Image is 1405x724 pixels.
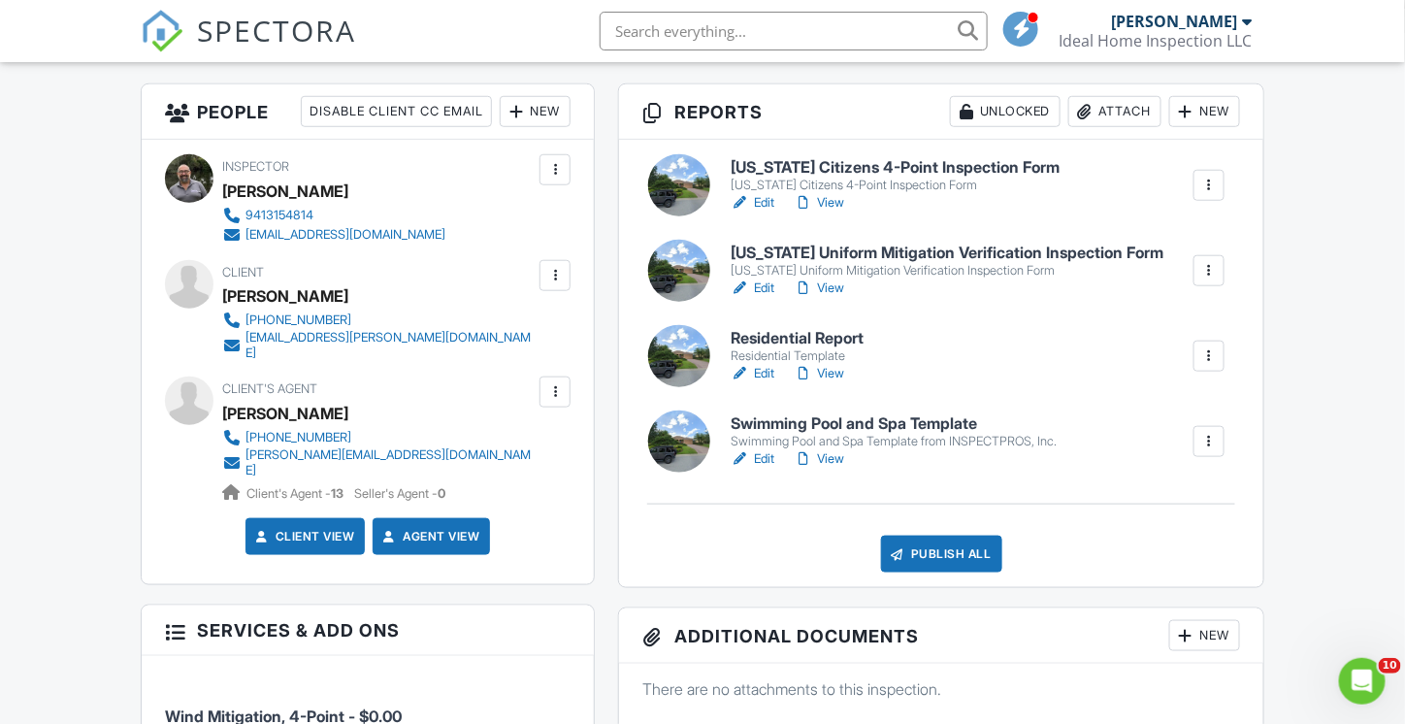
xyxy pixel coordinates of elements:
[731,330,864,364] a: Residential Report Residential Template
[642,678,1240,700] p: There are no attachments to this inspection.
[245,430,351,445] div: [PHONE_NUMBER]
[619,84,1263,140] h3: Reports
[301,96,492,127] div: Disable Client CC Email
[141,10,183,52] img: The Best Home Inspection Software - Spectora
[354,486,445,501] span: Seller's Agent -
[731,159,1060,193] a: [US_STATE] Citizens 4-Point Inspection Form [US_STATE] Citizens 4-Point Inspection Form
[731,159,1060,177] h6: [US_STATE] Citizens 4-Point Inspection Form
[222,330,536,361] a: [EMAIL_ADDRESS][PERSON_NAME][DOMAIN_NAME]
[1339,658,1386,705] iframe: Intercom live chat
[142,606,595,656] h3: Services & Add ons
[222,265,264,280] span: Client
[222,381,317,396] span: Client's Agent
[731,415,1057,449] a: Swimming Pool and Spa Template Swimming Pool and Spa Template from INSPECTPROS, Inc.
[794,364,844,383] a: View
[1059,31,1252,50] div: Ideal Home Inspection LLC
[379,527,479,546] a: Agent View
[731,178,1060,193] div: [US_STATE] Citizens 4-Point Inspection Form
[731,348,864,364] div: Residential Template
[222,281,348,311] div: [PERSON_NAME]
[141,26,356,67] a: SPECTORA
[1111,12,1237,31] div: [PERSON_NAME]
[245,330,536,361] div: [EMAIL_ADDRESS][PERSON_NAME][DOMAIN_NAME]
[222,311,536,330] a: [PHONE_NUMBER]
[245,313,351,328] div: [PHONE_NUMBER]
[731,245,1163,279] a: [US_STATE] Uniform Mitigation Verification Inspection Form [US_STATE] Uniform Mitigation Verifica...
[881,536,1002,573] div: Publish All
[731,415,1057,433] h6: Swimming Pool and Spa Template
[245,447,536,478] div: [PERSON_NAME][EMAIL_ADDRESS][DOMAIN_NAME]
[731,245,1163,262] h6: [US_STATE] Uniform Mitigation Verification Inspection Form
[245,227,445,243] div: [EMAIL_ADDRESS][DOMAIN_NAME]
[1169,96,1240,127] div: New
[731,330,864,347] h6: Residential Report
[1379,658,1401,674] span: 10
[731,364,774,383] a: Edit
[731,449,774,469] a: Edit
[1169,620,1240,651] div: New
[222,399,348,428] a: [PERSON_NAME]
[794,449,844,469] a: View
[222,159,289,174] span: Inspector
[731,193,774,213] a: Edit
[222,225,445,245] a: [EMAIL_ADDRESS][DOMAIN_NAME]
[438,486,445,501] strong: 0
[731,434,1057,449] div: Swimming Pool and Spa Template from INSPECTPROS, Inc.
[731,263,1163,279] div: [US_STATE] Uniform Mitigation Verification Inspection Form
[950,96,1061,127] div: Unlocked
[222,447,536,478] a: [PERSON_NAME][EMAIL_ADDRESS][DOMAIN_NAME]
[794,279,844,298] a: View
[331,486,343,501] strong: 13
[246,486,346,501] span: Client's Agent -
[794,193,844,213] a: View
[252,527,355,546] a: Client View
[245,208,313,223] div: 9413154814
[197,10,356,50] span: SPECTORA
[731,279,774,298] a: Edit
[222,428,536,447] a: [PHONE_NUMBER]
[500,96,571,127] div: New
[600,12,988,50] input: Search everything...
[142,84,595,140] h3: People
[619,609,1263,664] h3: Additional Documents
[1068,96,1161,127] div: Attach
[222,206,445,225] a: 9413154814
[222,177,348,206] div: [PERSON_NAME]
